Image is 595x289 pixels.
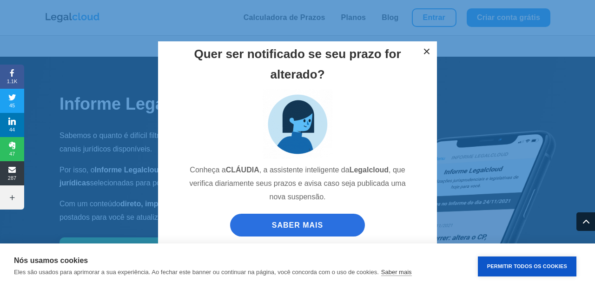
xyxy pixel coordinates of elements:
strong: CLÁUDIA [226,166,259,174]
strong: Legalcloud [350,166,389,174]
strong: Nós usamos cookies [14,256,88,264]
p: Eles são usados para aprimorar a sua experiência. Ao fechar este banner ou continuar na página, v... [14,269,379,276]
a: Saber mais [381,269,412,276]
p: Conheça a , a assistente inteligente da , que verifica diariamente seus prazos e avisa caso seja ... [184,164,411,211]
button: Permitir Todos os Cookies [478,256,576,276]
button: × [416,41,437,62]
a: SABER MAIS [230,214,365,236]
img: claudia_assistente [263,89,332,159]
h2: Quer ser notificado se seu prazo for alterado? [184,44,411,89]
